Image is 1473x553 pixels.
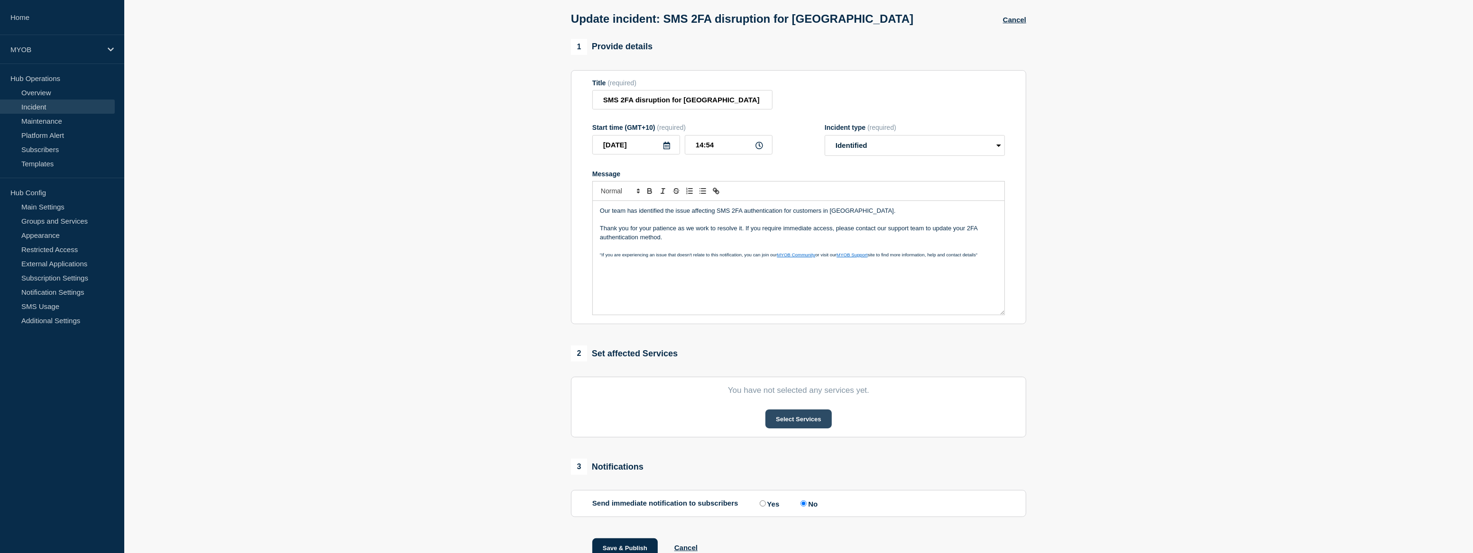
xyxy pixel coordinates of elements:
[765,409,831,428] button: Select Services
[643,185,656,197] button: Toggle bold text
[837,252,868,257] a: MYOB Support
[798,499,818,508] label: No
[683,185,696,197] button: Toggle ordered list
[777,252,815,257] a: MYOB Community
[10,45,101,54] p: MYOB
[757,499,780,508] label: Yes
[670,185,683,197] button: Toggle strikethrough text
[592,170,1005,178] div: Message
[592,499,1005,508] div: Send immediate notification to subscribers
[592,90,773,109] input: Title
[709,185,723,197] button: Toggle link
[593,201,1004,315] div: Message
[600,207,997,215] p: Our team has identified the issue affecting SMS 2FA authentication for customers in [GEOGRAPHIC_D...
[600,224,997,242] p: Thank you for your patience as we work to resolve it. If you require immediate access, please con...
[592,386,1005,395] p: You have not selected any services yet.
[571,459,644,475] div: Notifications
[801,500,807,507] input: No
[597,185,643,197] span: Font size
[696,185,709,197] button: Toggle bulleted list
[685,135,773,154] input: HH:MM
[868,252,978,257] span: site to find more information, help and contact details"
[825,124,1005,131] div: Incident type
[815,252,837,257] span: or visit our
[571,459,587,475] span: 3
[571,12,913,26] h1: Update incident: SMS 2FA disruption for [GEOGRAPHIC_DATA]
[656,185,670,197] button: Toggle italic text
[592,499,738,508] p: Send immediate notification to subscribers
[674,544,698,552] button: Cancel
[592,79,773,87] div: Title
[571,39,587,55] span: 1
[592,135,680,154] input: YYYY-MM-DD
[760,500,766,507] input: Yes
[571,345,587,362] span: 2
[571,39,653,55] div: Provide details
[592,124,773,131] div: Start time (GMT+10)
[600,252,777,257] span: "If you are experiencing an issue that doesn't relate to this notification, you can join our
[825,135,1005,156] select: Incident type
[657,124,686,131] span: (required)
[571,345,678,362] div: Set affected Services
[1003,16,1026,24] button: Cancel
[608,79,636,87] span: (required)
[867,124,896,131] span: (required)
